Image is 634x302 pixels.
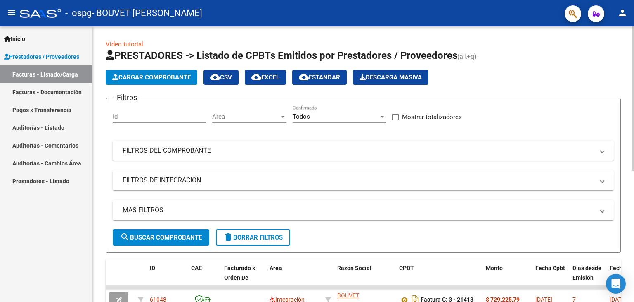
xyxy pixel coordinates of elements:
[147,259,188,296] datatable-header-cell: ID
[224,265,255,281] span: Facturado x Orden De
[251,72,261,82] mat-icon: cloud_download
[123,176,594,185] mat-panel-title: FILTROS DE INTEGRACION
[92,4,202,22] span: - BOUVET [PERSON_NAME]
[120,232,130,242] mat-icon: search
[216,229,290,246] button: Borrar Filtros
[353,70,428,85] button: Descarga Masiva
[191,265,202,271] span: CAE
[457,53,477,60] span: (alt+q)
[299,74,340,81] span: Estandar
[402,112,462,122] span: Mostrar totalizadores
[113,170,614,190] mat-expansion-panel-header: FILTROS DE INTEGRACION
[606,274,626,294] div: Open Intercom Messenger
[266,259,322,296] datatable-header-cell: Area
[113,92,141,103] h3: Filtros
[65,4,92,22] span: - ospg
[532,259,569,296] datatable-header-cell: Fecha Cpbt
[353,70,428,85] app-download-masive: Descarga masiva de comprobantes (adjuntos)
[486,265,503,271] span: Monto
[396,259,483,296] datatable-header-cell: CPBT
[210,74,232,81] span: CSV
[572,265,601,281] span: Días desde Emisión
[617,8,627,18] mat-icon: person
[360,74,422,81] span: Descarga Masiva
[337,265,371,271] span: Razón Social
[251,74,279,81] span: EXCEL
[210,72,220,82] mat-icon: cloud_download
[112,74,191,81] span: Cargar Comprobante
[292,70,347,85] button: Estandar
[203,70,239,85] button: CSV
[4,34,25,43] span: Inicio
[123,206,594,215] mat-panel-title: MAS FILTROS
[188,259,221,296] datatable-header-cell: CAE
[113,200,614,220] mat-expansion-panel-header: MAS FILTROS
[535,265,565,271] span: Fecha Cpbt
[212,113,279,120] span: Area
[120,234,202,241] span: Buscar Comprobante
[221,259,266,296] datatable-header-cell: Facturado x Orden De
[245,70,286,85] button: EXCEL
[106,50,457,61] span: PRESTADORES -> Listado de CPBTs Emitidos por Prestadores / Proveedores
[293,113,310,120] span: Todos
[223,234,283,241] span: Borrar Filtros
[113,141,614,161] mat-expansion-panel-header: FILTROS DEL COMPROBANTE
[106,41,143,48] a: Video tutorial
[7,8,17,18] mat-icon: menu
[4,52,79,61] span: Prestadores / Proveedores
[299,72,309,82] mat-icon: cloud_download
[610,265,633,281] span: Fecha Recibido
[399,265,414,271] span: CPBT
[270,265,282,271] span: Area
[483,259,532,296] datatable-header-cell: Monto
[569,259,606,296] datatable-header-cell: Días desde Emisión
[123,146,594,155] mat-panel-title: FILTROS DEL COMPROBANTE
[106,70,197,85] button: Cargar Comprobante
[223,232,233,242] mat-icon: delete
[113,229,209,246] button: Buscar Comprobante
[150,265,155,271] span: ID
[334,259,396,296] datatable-header-cell: Razón Social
